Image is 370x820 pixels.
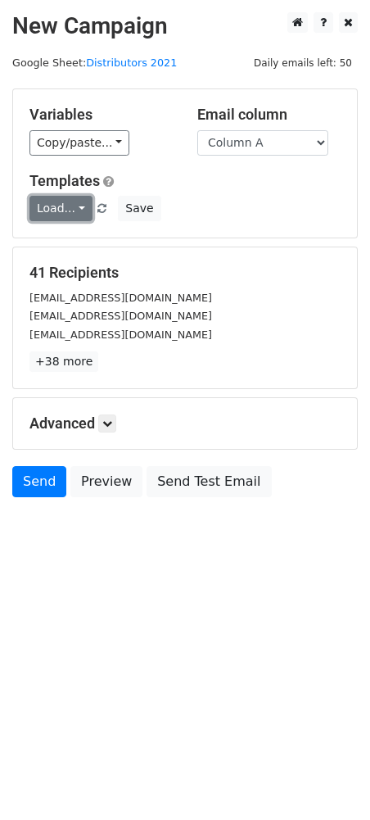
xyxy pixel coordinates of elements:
[29,310,212,322] small: [EMAIL_ADDRESS][DOMAIN_NAME]
[248,54,358,72] span: Daily emails left: 50
[86,57,177,69] a: Distributors 2021
[70,466,142,497] a: Preview
[248,57,358,69] a: Daily emails left: 50
[29,130,129,156] a: Copy/paste...
[12,466,66,497] a: Send
[12,57,177,69] small: Google Sheet:
[147,466,271,497] a: Send Test Email
[29,415,341,433] h5: Advanced
[29,196,92,221] a: Load...
[29,292,212,304] small: [EMAIL_ADDRESS][DOMAIN_NAME]
[29,106,173,124] h5: Variables
[197,106,341,124] h5: Email column
[288,741,370,820] iframe: Chat Widget
[12,12,358,40] h2: New Campaign
[29,264,341,282] h5: 41 Recipients
[29,328,212,341] small: [EMAIL_ADDRESS][DOMAIN_NAME]
[118,196,160,221] button: Save
[29,351,98,372] a: +38 more
[29,172,100,189] a: Templates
